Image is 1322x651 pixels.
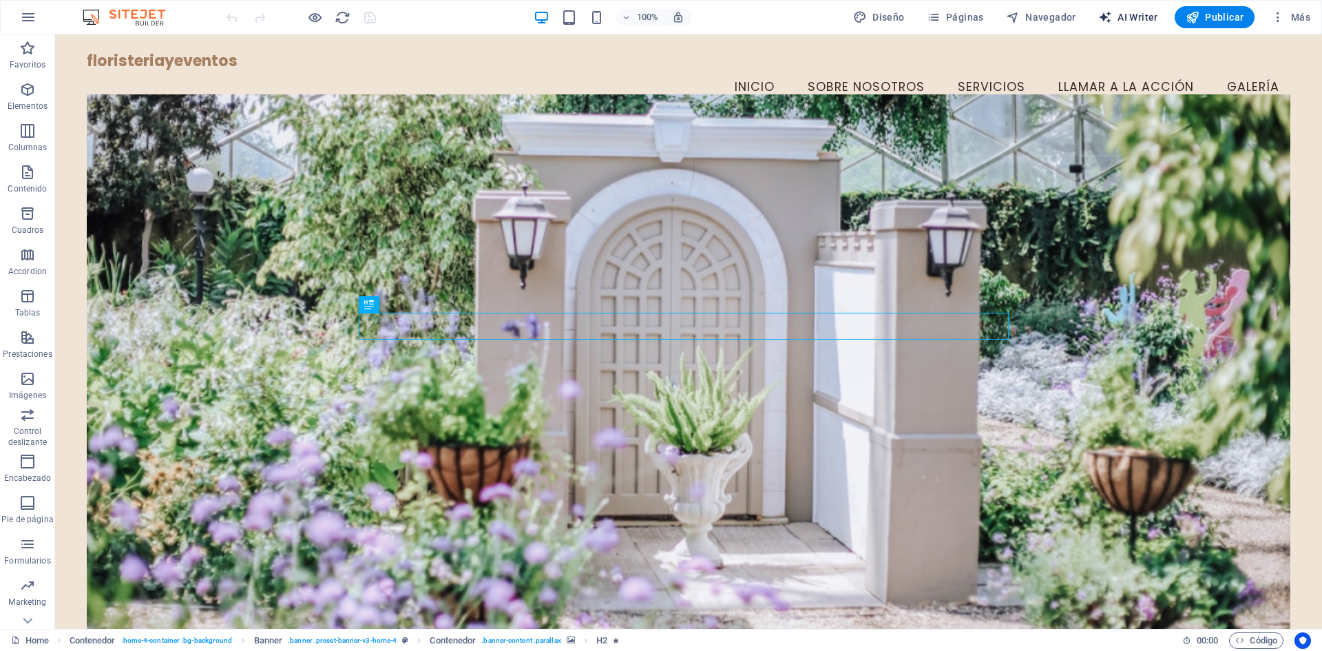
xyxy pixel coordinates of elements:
[927,10,984,24] span: Páginas
[1175,6,1255,28] button: Publicar
[335,10,350,25] i: Volver a cargar página
[613,637,619,644] i: El elemento contiene una animación
[306,9,323,25] button: Haz clic para salir del modo de previsualización y seguir editando
[4,473,51,484] p: Encabezado
[616,9,664,25] button: 100%
[9,390,46,401] p: Imágenes
[12,225,44,236] p: Cuadros
[1,514,53,525] p: Pie de página
[596,632,607,649] span: Haz clic para seleccionar y doble clic para editar
[8,597,46,608] p: Marketing
[1206,635,1208,645] span: :
[288,632,397,649] span: . banner .preset-banner-v3-home-4
[1197,632,1218,649] span: 00 00
[430,632,476,649] span: Haz clic para seleccionar y doble clic para editar
[1294,632,1311,649] button: Usercentrics
[1229,632,1283,649] button: Código
[8,101,48,112] p: Elementos
[636,9,658,25] h6: 100%
[8,183,47,194] p: Contenido
[3,349,52,360] p: Prestaciones
[4,555,50,566] p: Formularios
[1271,10,1310,24] span: Más
[1000,6,1082,28] button: Navegador
[1266,6,1316,28] button: Más
[481,632,560,649] span: . banner-content .parallax
[1098,10,1158,24] span: AI Writer
[121,632,233,649] span: . home-4-container .bg-background
[1235,632,1277,649] span: Código
[79,9,182,25] img: Editor Logo
[334,9,350,25] button: reload
[254,632,283,649] span: Haz clic para seleccionar y doble clic para editar
[848,6,910,28] button: Diseño
[1093,6,1164,28] button: AI Writer
[1182,632,1219,649] h6: Tiempo de la sesión
[15,307,41,318] p: Tablas
[1006,10,1076,24] span: Navegador
[921,6,989,28] button: Páginas
[853,10,905,24] span: Diseño
[848,6,910,28] div: Diseño (Ctrl+Alt+Y)
[11,632,49,649] a: Haz clic para cancelar la selección y doble clic para abrir páginas
[70,632,620,649] nav: breadcrumb
[402,637,408,644] i: Este elemento es un preajuste personalizable
[1186,10,1244,24] span: Publicar
[672,11,684,23] i: Al redimensionar, ajustar el nivel de zoom automáticamente para ajustarse al dispositivo elegido.
[567,637,575,644] i: Este elemento contiene un fondo
[10,59,45,70] p: Favoritos
[8,266,47,277] p: Accordion
[8,142,48,153] p: Columnas
[70,632,116,649] span: Haz clic para seleccionar y doble clic para editar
